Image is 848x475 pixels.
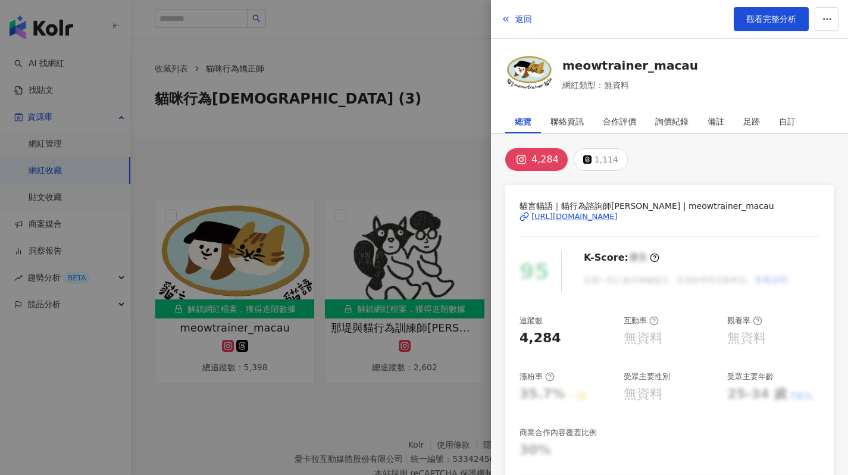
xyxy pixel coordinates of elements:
[505,148,568,171] button: 4,284
[505,48,553,96] img: KOL Avatar
[531,211,618,222] div: [URL][DOMAIN_NAME]
[708,110,724,133] div: 備註
[734,7,809,31] a: 觀看完整分析
[624,371,670,382] div: 受眾主要性別
[624,385,663,404] div: 無資料
[594,151,618,168] div: 1,114
[550,110,584,133] div: 聯絡資訊
[531,151,559,168] div: 4,284
[584,251,659,264] div: K-Score :
[779,110,796,133] div: 自訂
[500,7,533,31] button: 返回
[520,371,555,382] div: 漲粉率
[520,315,543,326] div: 追蹤數
[520,211,819,222] a: [URL][DOMAIN_NAME]
[727,371,774,382] div: 受眾主要年齡
[515,14,532,24] span: 返回
[727,329,766,348] div: 無資料
[520,329,561,348] div: 4,284
[505,48,553,100] a: KOL Avatar
[574,148,628,171] button: 1,114
[562,57,698,74] a: meowtrainer_macau
[520,427,597,438] div: 商業合作內容覆蓋比例
[515,110,531,133] div: 總覽
[562,79,698,92] span: 網紅類型：無資料
[520,199,819,212] span: 貓言貓語｜貓行為諮詢師[PERSON_NAME] | meowtrainer_macau
[603,110,636,133] div: 合作評價
[743,110,760,133] div: 足跡
[746,14,796,24] span: 觀看完整分析
[727,315,762,326] div: 觀看率
[655,110,689,133] div: 詢價紀錄
[624,329,663,348] div: 無資料
[624,315,659,326] div: 互動率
